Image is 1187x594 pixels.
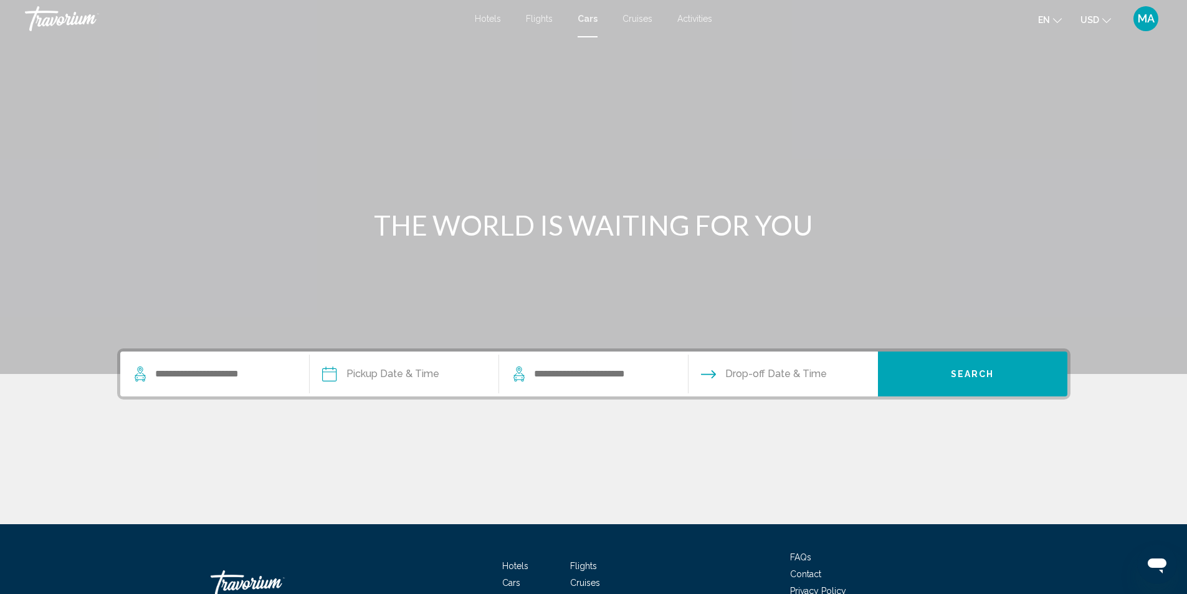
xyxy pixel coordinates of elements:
iframe: Button to launch messaging window [1137,544,1177,584]
span: en [1038,15,1050,25]
a: Cars [578,14,598,24]
span: USD [1080,15,1099,25]
a: Cruises [622,14,652,24]
span: MA [1138,12,1155,25]
a: Travorium [25,6,462,31]
a: Activities [677,14,712,24]
button: Change language [1038,11,1062,29]
span: Drop-off Date & Time [725,365,827,383]
span: Search [951,370,994,380]
button: Search [878,352,1067,396]
a: Contact [790,569,821,579]
button: Change currency [1080,11,1111,29]
a: Hotels [475,14,501,24]
a: Cruises [570,578,600,588]
h1: THE WORLD IS WAITING FOR YOU [360,209,827,241]
button: Drop-off date [701,352,827,396]
a: Cars [502,578,520,588]
a: Hotels [502,561,528,571]
button: User Menu [1130,6,1162,32]
a: Flights [570,561,597,571]
a: Flights [526,14,553,24]
a: FAQs [790,552,811,562]
button: Pickup date [322,352,439,396]
div: Search widget [120,352,1067,396]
